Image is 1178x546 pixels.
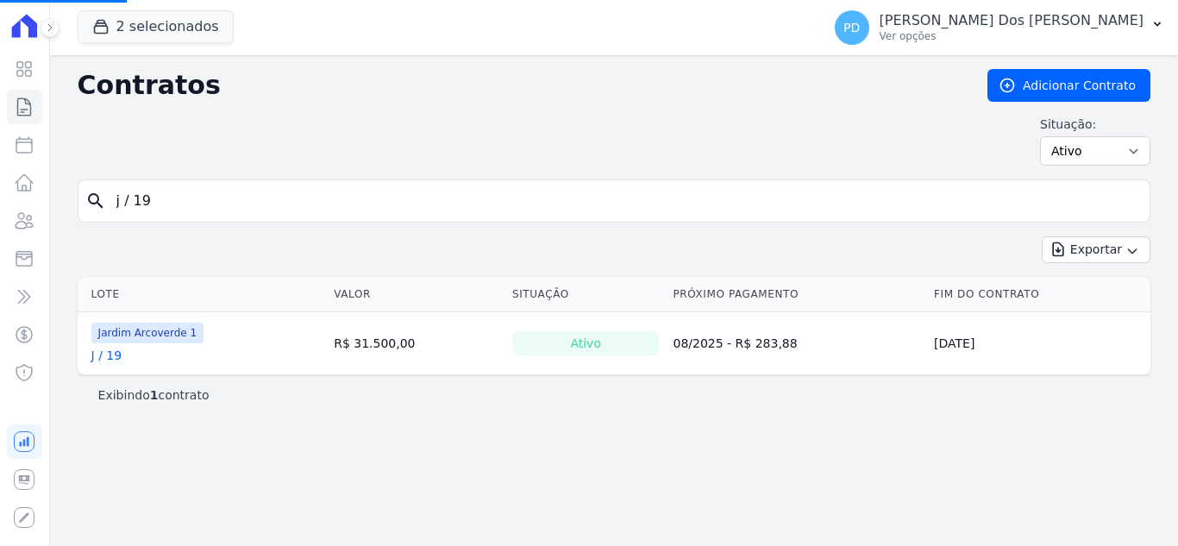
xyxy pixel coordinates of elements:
[673,336,797,350] a: 08/2025 - R$ 283,88
[78,277,328,312] th: Lote
[1040,116,1150,133] label: Situação:
[880,12,1144,29] p: [PERSON_NAME] Dos [PERSON_NAME]
[150,388,159,402] b: 1
[927,277,1150,312] th: Fim do Contrato
[106,184,1143,218] input: Buscar por nome do lote
[666,277,927,312] th: Próximo Pagamento
[78,70,960,101] h2: Contratos
[843,22,860,34] span: PD
[1042,236,1150,263] button: Exportar
[98,386,210,404] p: Exibindo contrato
[505,277,667,312] th: Situação
[987,69,1150,102] a: Adicionar Contrato
[821,3,1178,52] button: PD [PERSON_NAME] Dos [PERSON_NAME] Ver opções
[91,323,204,343] span: Jardim Arcoverde 1
[927,312,1150,375] td: [DATE]
[880,29,1144,43] p: Ver opções
[512,331,660,355] div: Ativo
[78,10,234,43] button: 2 selecionados
[327,312,505,375] td: R$ 31.500,00
[327,277,505,312] th: Valor
[85,191,106,211] i: search
[91,347,122,364] a: J / 19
